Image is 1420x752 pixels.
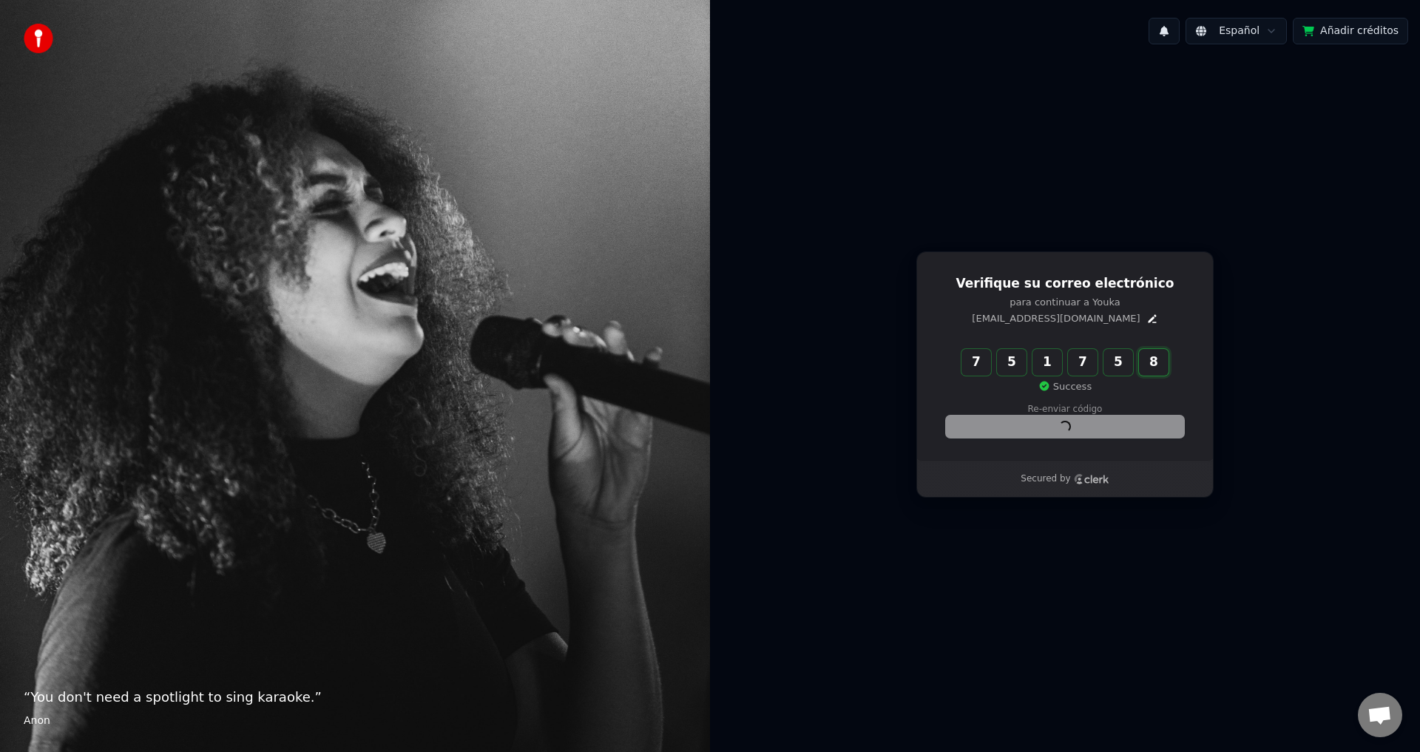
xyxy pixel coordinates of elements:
[24,714,686,728] footer: Anon
[1021,473,1070,485] p: Secured by
[1038,380,1092,393] p: Success
[946,296,1184,309] p: para continuar a Youka
[1074,474,1109,484] a: Clerk logo
[961,349,1198,376] input: Enter verification code
[972,312,1140,325] p: [EMAIL_ADDRESS][DOMAIN_NAME]
[24,687,686,708] p: “ You don't need a spotlight to sing karaoke. ”
[24,24,53,53] img: youka
[1358,693,1402,737] div: Chat abierto
[946,275,1184,293] h1: Verifique su correo electrónico
[1293,18,1408,44] button: Añadir créditos
[1146,313,1158,325] button: Edit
